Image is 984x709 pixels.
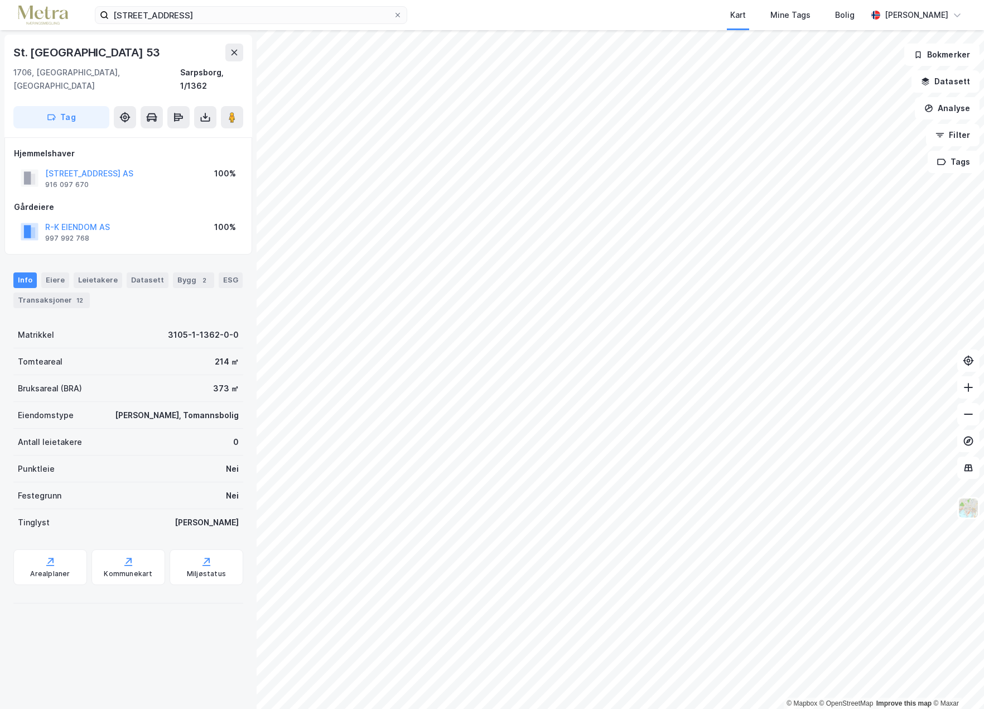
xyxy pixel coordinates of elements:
[45,180,89,189] div: 916 097 670
[835,8,855,22] div: Bolig
[213,382,239,395] div: 373 ㎡
[215,355,239,368] div: 214 ㎡
[226,462,239,476] div: Nei
[13,66,180,93] div: 1706, [GEOGRAPHIC_DATA], [GEOGRAPHIC_DATA]
[115,409,239,422] div: [PERSON_NAME], Tomannsbolig
[180,66,243,93] div: Sarpsborg, 1/1362
[14,147,243,160] div: Hjemmelshaver
[787,700,817,707] a: Mapbox
[885,8,948,22] div: [PERSON_NAME]
[187,569,226,578] div: Miljøstatus
[199,275,210,286] div: 2
[928,151,980,173] button: Tags
[219,272,243,288] div: ESG
[30,569,70,578] div: Arealplaner
[104,569,152,578] div: Kommunekart
[127,272,168,288] div: Datasett
[41,272,69,288] div: Eiere
[214,167,236,180] div: 100%
[819,700,874,707] a: OpenStreetMap
[233,435,239,449] div: 0
[18,328,54,342] div: Matrikkel
[926,124,980,146] button: Filter
[904,44,980,66] button: Bokmerker
[18,435,82,449] div: Antall leietakere
[14,200,243,214] div: Gårdeiere
[18,409,74,422] div: Eiendomstype
[74,272,122,288] div: Leietakere
[770,8,811,22] div: Mine Tags
[18,6,68,25] img: metra-logo.256734c3b2bbffee19d4.png
[175,516,239,529] div: [PERSON_NAME]
[911,70,980,93] button: Datasett
[74,295,85,306] div: 12
[18,382,82,395] div: Bruksareal (BRA)
[13,44,162,61] div: St. [GEOGRAPHIC_DATA] 53
[958,497,979,519] img: Z
[13,272,37,288] div: Info
[876,700,932,707] a: Improve this map
[45,234,89,243] div: 997 992 768
[173,272,214,288] div: Bygg
[226,489,239,502] div: Nei
[915,97,980,119] button: Analyse
[13,293,90,308] div: Transaksjoner
[928,655,984,709] div: Kontrollprogram for chat
[18,355,62,368] div: Tomteareal
[18,489,61,502] div: Festegrunn
[928,655,984,709] iframe: Chat Widget
[18,516,50,529] div: Tinglyst
[168,328,239,342] div: 3105-1-1362-0-0
[214,221,236,234] div: 100%
[13,106,109,128] button: Tag
[730,8,746,22] div: Kart
[18,462,55,476] div: Punktleie
[109,7,393,23] input: Søk på adresse, matrikkel, gårdeiere, leietakere eller personer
